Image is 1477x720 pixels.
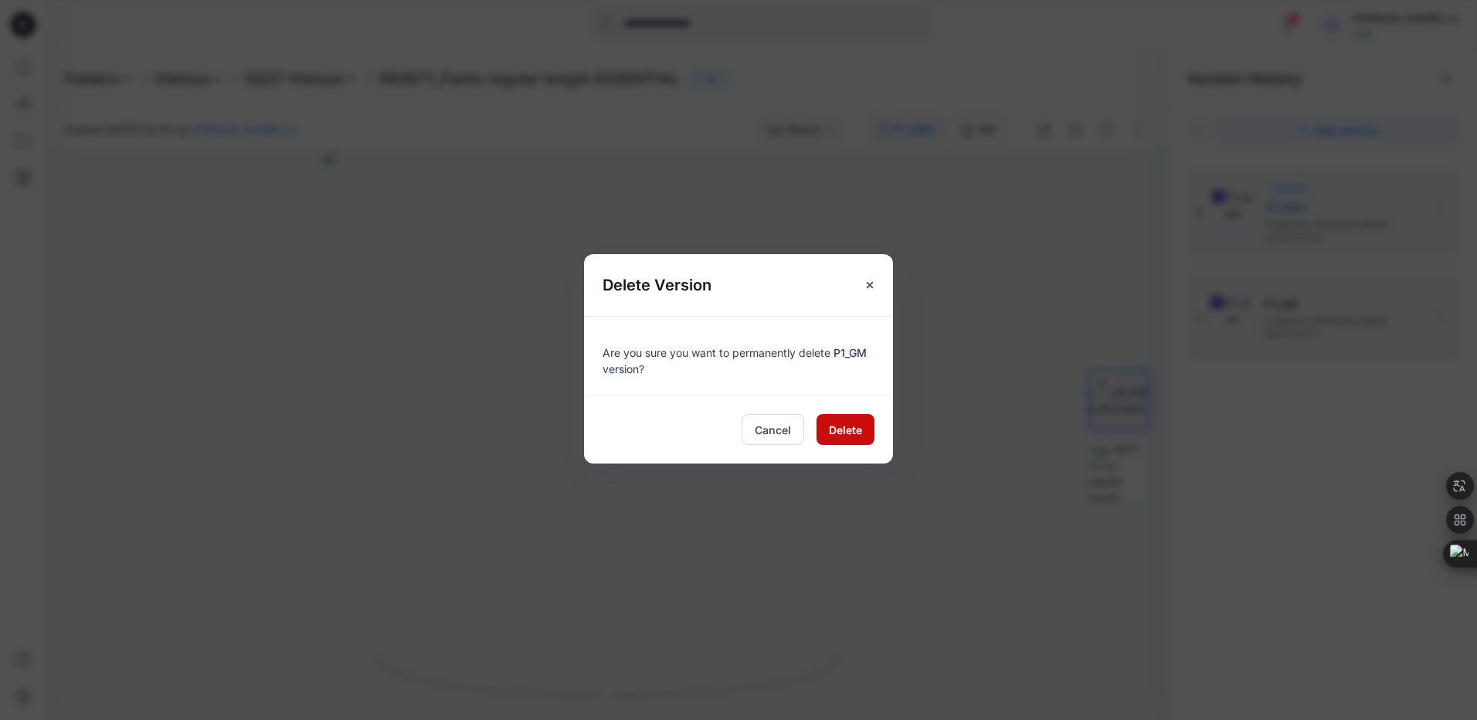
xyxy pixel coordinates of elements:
[817,414,874,445] button: Delete
[742,414,804,445] button: Cancel
[856,271,884,299] button: Close
[829,422,862,438] span: Delete
[603,335,874,377] div: Are you sure you want to permanently delete version?
[834,346,867,359] span: P1_GM
[584,254,730,316] h5: Delete Version
[755,422,791,438] span: Cancel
